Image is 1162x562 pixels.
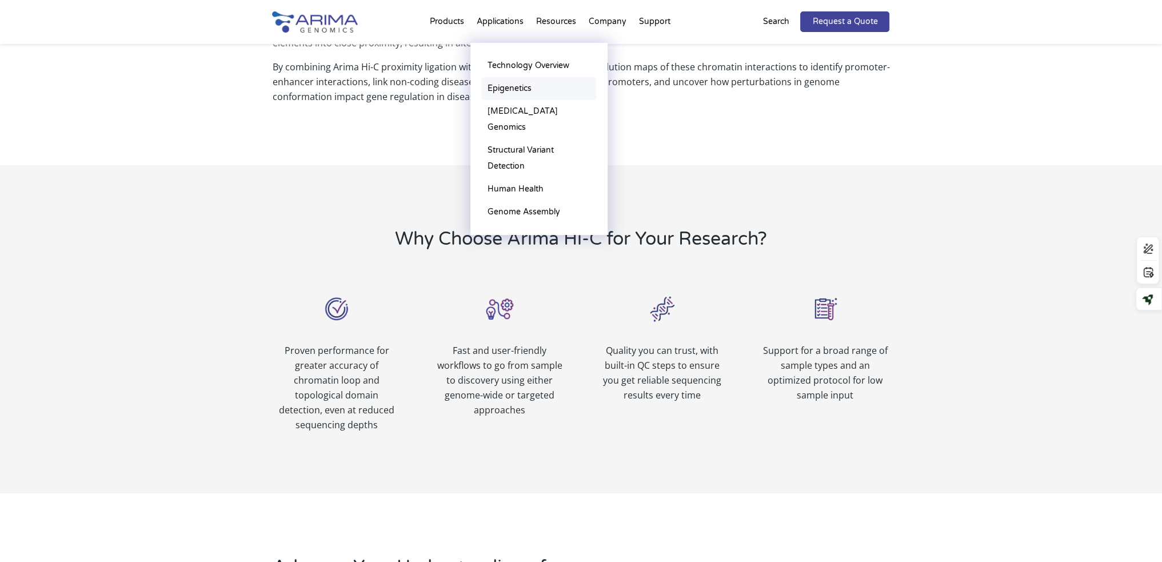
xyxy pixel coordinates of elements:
[272,11,358,33] img: Arima-Genomics-logo
[435,343,564,417] p: Fast and user-friendly workflows to go from sample to discovery using either genome-wide or targe...
[800,11,889,32] a: Request a Quote
[808,292,842,326] img: Flexible Sample Types_Icon_Arima Genomics
[318,226,844,261] h2: Why Choose Arima Hi-C for Your Research?
[482,178,596,201] a: Human Health
[482,54,596,77] a: Technology Overview
[482,139,596,178] a: Structural Variant Detection
[320,292,354,326] img: User Friendly_Icon_Arima Genomics
[645,292,680,326] img: Sequencing_Icon_Arima Genomics
[482,201,596,224] a: Genome Assembly
[482,292,517,326] img: Solutions_Icon_Arima Genomics
[598,343,726,402] p: Quality you can trust, with built-in QC steps to ensure you get reliable sequencing results every...
[482,100,596,139] a: [MEDICAL_DATA] Genomics
[762,14,789,29] p: Search
[273,59,890,104] p: By combining Arima Hi-C proximity ligation with NGS you can reveal high-resolution maps of these ...
[273,343,401,432] p: Proven performance for greater accuracy of chromatin loop and topological domain detection, even ...
[761,343,889,402] p: Support for a broad range of sample types and an optimized protocol for low sample input
[482,77,596,100] a: Epigenetics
